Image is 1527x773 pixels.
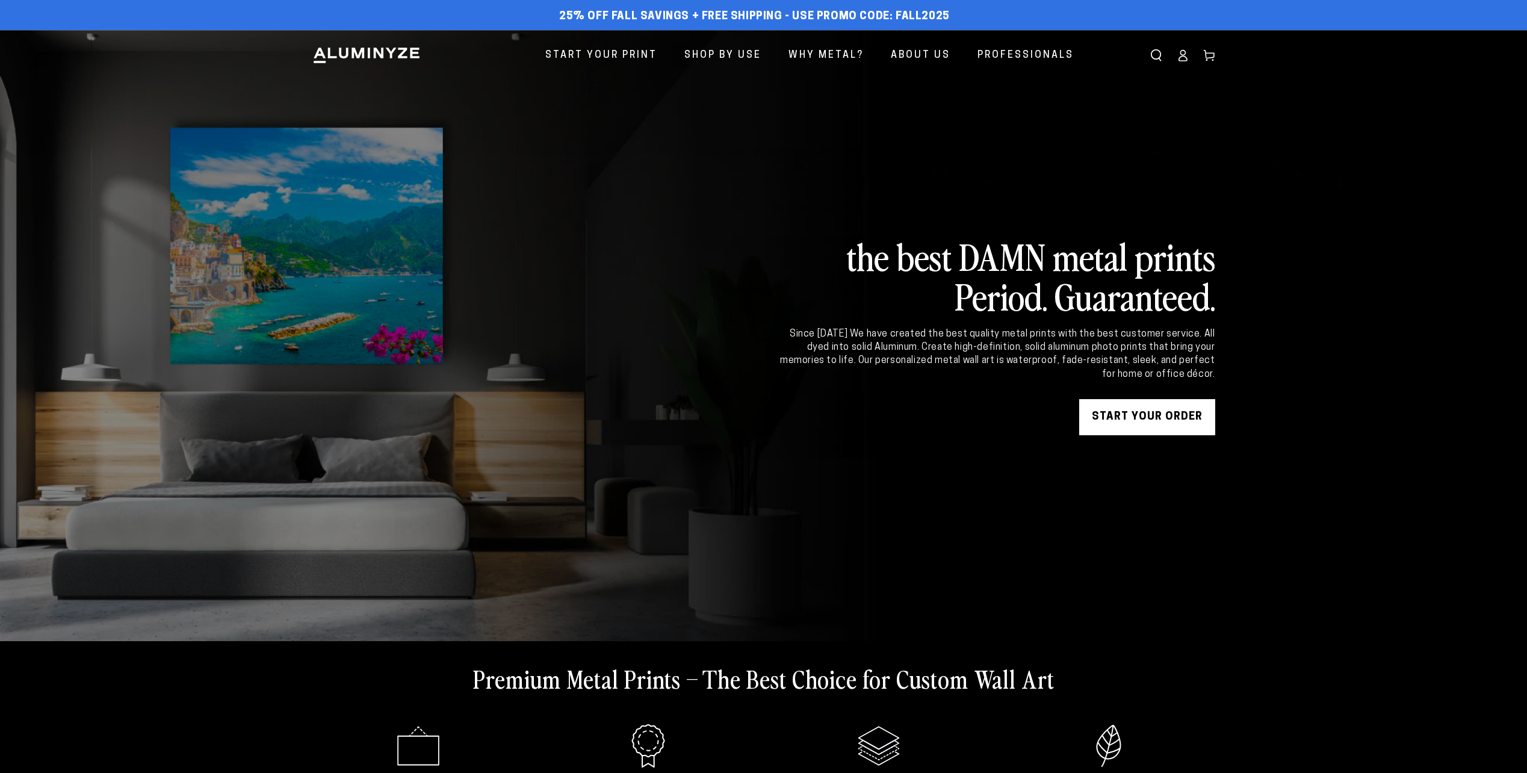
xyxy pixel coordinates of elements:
[1079,399,1215,435] a: START YOUR Order
[536,40,666,72] a: Start Your Print
[891,47,950,64] span: About Us
[1143,42,1169,69] summary: Search our site
[968,40,1083,72] a: Professionals
[788,47,864,64] span: Why Metal?
[684,47,761,64] span: Shop By Use
[779,40,873,72] a: Why Metal?
[778,236,1215,315] h2: the best DAMN metal prints Period. Guaranteed.
[559,10,950,23] span: 25% off FALL Savings + Free Shipping - Use Promo Code: FALL2025
[675,40,770,72] a: Shop By Use
[545,47,657,64] span: Start Your Print
[778,328,1215,382] div: Since [DATE] We have created the best quality metal prints with the best customer service. All dy...
[473,663,1055,694] h2: Premium Metal Prints – The Best Choice for Custom Wall Art
[312,46,421,64] img: Aluminyze
[977,47,1074,64] span: Professionals
[882,40,959,72] a: About Us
